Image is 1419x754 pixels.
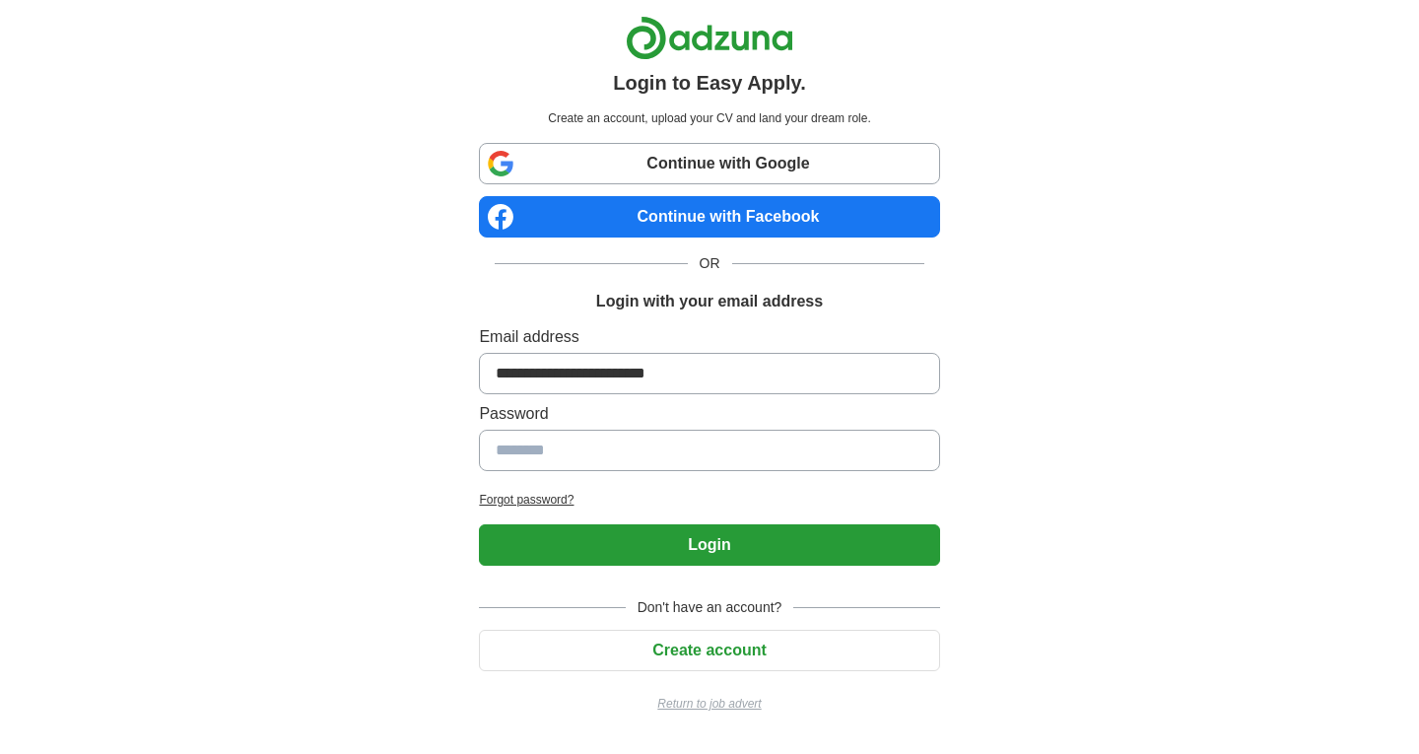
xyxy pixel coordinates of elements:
[483,109,935,127] p: Create an account, upload your CV and land your dream role.
[626,597,794,618] span: Don't have an account?
[479,695,939,713] a: Return to job advert
[479,402,939,426] label: Password
[479,491,939,509] a: Forgot password?
[479,642,939,658] a: Create account
[479,524,939,566] button: Login
[479,196,939,238] a: Continue with Facebook
[479,325,939,349] label: Email address
[626,16,793,60] img: Adzuna logo
[613,68,806,98] h1: Login to Easy Apply.
[596,290,823,313] h1: Login with your email address
[479,630,939,671] button: Create account
[479,143,939,184] a: Continue with Google
[688,253,732,274] span: OR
